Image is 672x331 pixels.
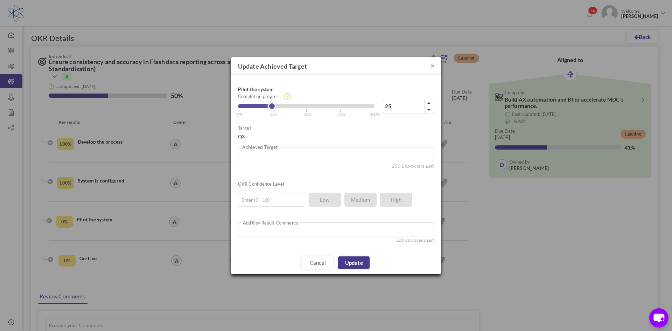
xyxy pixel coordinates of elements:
button: × [430,62,435,69]
span: | [373,106,380,117]
h4: Pilot the system [238,86,375,93]
div: Completed Percentage [238,104,374,108]
button: chat-button [649,308,668,327]
span: 250 Characters Left [392,163,434,170]
a: Cancel [302,256,334,269]
small: 100% [370,112,380,116]
span: | [306,106,311,117]
h4: Update Achieved Target [231,57,441,75]
span: 250 Characters Left [397,237,434,244]
span: | [340,106,345,117]
span: | [239,106,242,117]
a: Update [338,256,370,269]
small: 0% [237,112,242,116]
small: 50% [304,112,311,116]
small: 75% [338,112,345,116]
label: OKR Confidence Level [238,180,284,187]
label: Target [238,124,251,131]
small: 25% [269,112,277,116]
span: | [272,106,277,117]
label: Add Key Result Comments [241,219,301,226]
span: Q3 [238,133,245,139]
